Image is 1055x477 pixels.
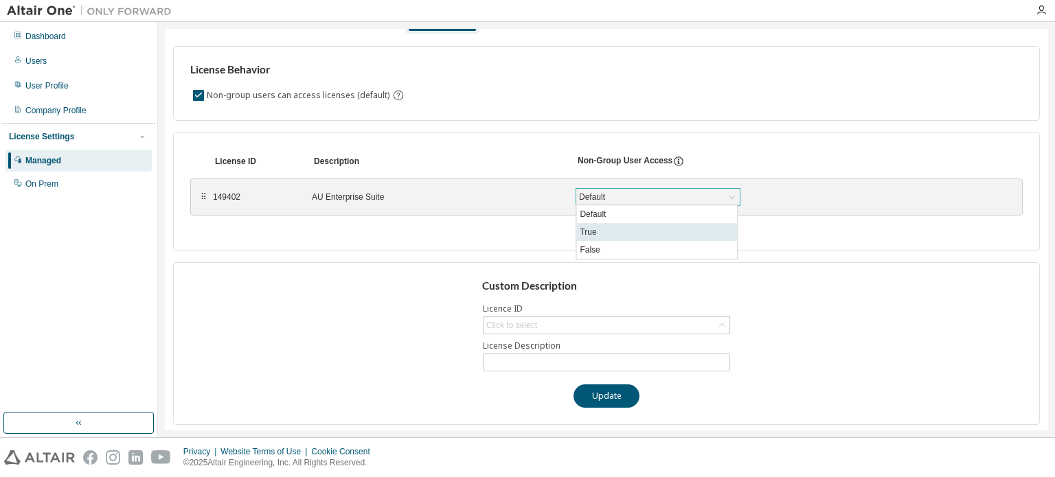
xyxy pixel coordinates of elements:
div: On Prem [25,178,58,189]
div: Users [25,56,47,67]
div: 149402 [213,191,295,202]
img: instagram.svg [106,450,120,465]
div: Dashboard [25,31,66,42]
button: Update [574,384,639,408]
label: Non-group users can access licenses (default) [207,87,392,104]
div: License ID [215,156,297,167]
div: Description [314,156,561,167]
div: ⠿ [199,191,207,202]
div: Default [577,189,607,205]
img: linkedin.svg [128,450,143,465]
h3: License Behavior [190,63,402,77]
div: License Settings [9,131,74,142]
div: Website Terms of Use [220,446,311,457]
h3: Custom Description [482,279,731,293]
img: altair_logo.svg [4,450,75,465]
div: User Profile [25,80,69,91]
img: youtube.svg [151,450,171,465]
svg: By default any user not assigned to any group can access any license. Turn this setting off to di... [392,89,405,102]
div: Company Profile [25,105,87,116]
div: Click to select [486,320,537,331]
div: Click to select [484,317,729,334]
div: Privacy [183,446,220,457]
li: True [576,223,737,241]
p: © 2025 Altair Engineering, Inc. All Rights Reserved. [183,457,378,469]
label: Licence ID [483,303,730,314]
li: Default [576,205,737,223]
div: Default [576,189,740,205]
div: Cookie Consent [311,446,378,457]
label: License Description [483,340,730,351]
li: False [576,241,737,259]
img: Altair One [7,4,179,18]
div: Managed [25,155,61,166]
div: AU Enterprise Suite [312,191,559,202]
img: facebook.svg [83,450,98,465]
div: Non-Group User Access [578,155,672,167]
